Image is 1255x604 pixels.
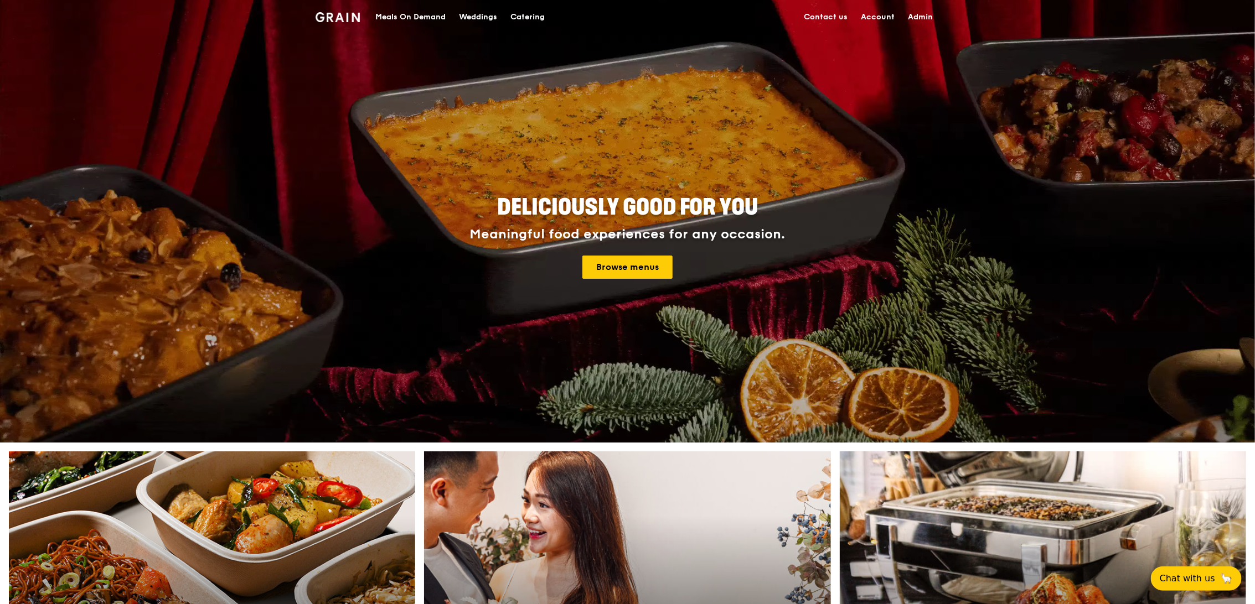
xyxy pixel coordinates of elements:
[452,1,504,34] a: Weddings
[855,1,902,34] a: Account
[1151,566,1242,591] button: Chat with us🦙
[428,227,827,242] div: Meaningful food experiences for any occasion.
[902,1,940,34] a: Admin
[504,1,551,34] a: Catering
[1220,572,1233,585] span: 🦙
[1160,572,1215,585] span: Chat with us
[497,194,758,221] span: Deliciously good for you
[459,1,497,34] div: Weddings
[510,1,545,34] div: Catering
[316,12,360,22] img: Grain
[375,1,446,34] div: Meals On Demand
[582,256,673,279] a: Browse menus
[798,1,855,34] a: Contact us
